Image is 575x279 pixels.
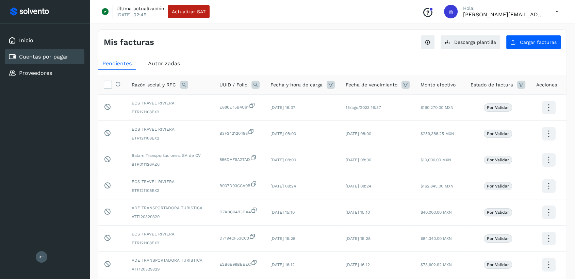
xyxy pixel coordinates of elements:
a: Inicio [19,37,33,44]
p: Por validar [487,105,509,110]
button: Descarga plantilla [440,35,500,49]
span: Estado de factura [471,81,513,88]
a: Proveedores [19,70,52,76]
span: UUID / Folio [219,81,247,88]
span: Acciones [536,81,557,88]
span: [DATE] 15:10 [346,210,370,215]
span: $84,340.00 MXN [421,236,452,241]
span: [DATE] 08:00 [346,158,371,162]
span: Fecha y hora de carga [270,81,323,88]
span: BTR011126AZ6 [132,161,209,167]
span: Fecha de vencimiento [346,81,397,88]
span: Cargar facturas [520,40,557,45]
span: ATT120329329 [132,214,209,220]
button: Actualizar SAT [168,5,210,18]
span: EOS TRAVEL RIVIERA [132,179,209,185]
button: Cargar facturas [506,35,561,49]
span: EOS TRAVEL RIVIERA [132,231,209,237]
span: [DATE] 15:28 [270,236,295,241]
span: $73,602.92 MXN [421,262,452,267]
p: Hola, [463,5,545,11]
span: $190,270.00 MXN [421,105,454,110]
span: E886E75B4C61 [219,102,260,110]
span: 15/ago/2023 16:37 [346,105,381,110]
span: ATT120329329 [132,266,209,272]
p: Por validar [487,262,509,267]
p: Última actualización [116,5,164,12]
span: [DATE] 08:00 [346,131,371,136]
span: ADE TRANSPORTADORA TURISTICA [132,257,209,263]
span: $40,000.00 MXN [421,210,452,215]
span: E2B6E99BEEEC [219,259,260,267]
span: B3F342120498 [219,128,260,136]
span: B907D93CCA0B [219,181,260,189]
span: [DATE] 16:12 [270,262,295,267]
span: [DATE] 16:37 [270,105,295,110]
span: ETR121108EX2 [132,135,209,141]
span: Balam Transportaciones, SA de CV [132,152,209,159]
span: Autorizadas [148,60,180,67]
span: EOS TRAVEL RIVIERA [132,100,209,106]
span: ETR121108EX2 [132,240,209,246]
span: D7ABC04B3DA4 [219,207,260,215]
span: [DATE] 15:10 [270,210,295,215]
span: Pendientes [102,60,132,67]
span: D7194CF53CC3 [219,233,260,241]
span: ETR121108EX2 [132,187,209,194]
p: [DATE] 02:49 [116,12,147,18]
span: [DATE] 08:24 [346,184,371,188]
span: $162,845.00 MXN [421,184,454,188]
span: 866DAF9A27AD [219,154,260,163]
p: Por validar [487,210,509,215]
div: Inicio [5,33,84,48]
a: Cuentas por pagar [19,53,68,60]
span: $10,000.00 MXN [421,158,451,162]
p: Por validar [487,131,509,136]
span: [DATE] 16:12 [346,262,370,267]
p: Por validar [487,236,509,241]
span: [DATE] 08:24 [270,184,296,188]
div: Cuentas por pagar [5,49,84,64]
div: Proveedores [5,66,84,81]
p: Por validar [487,158,509,162]
span: Razón social y RFC [132,81,176,88]
span: EOS TRAVEL RIVIERA [132,126,209,132]
span: ADE TRANSPORTADORA TURISTICA [132,205,209,211]
span: ETR121108EX2 [132,109,209,115]
h4: Mis facturas [104,37,154,47]
span: $259,388.25 MXN [421,131,454,136]
p: nelly@shuttlecentral.com [463,11,545,18]
span: Actualizar SAT [172,9,206,14]
span: [DATE] 08:00 [270,131,296,136]
span: Descarga plantilla [454,40,496,45]
span: [DATE] 15:28 [346,236,371,241]
span: [DATE] 08:00 [270,158,296,162]
span: Monto efectivo [421,81,456,88]
p: Por validar [487,184,509,188]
